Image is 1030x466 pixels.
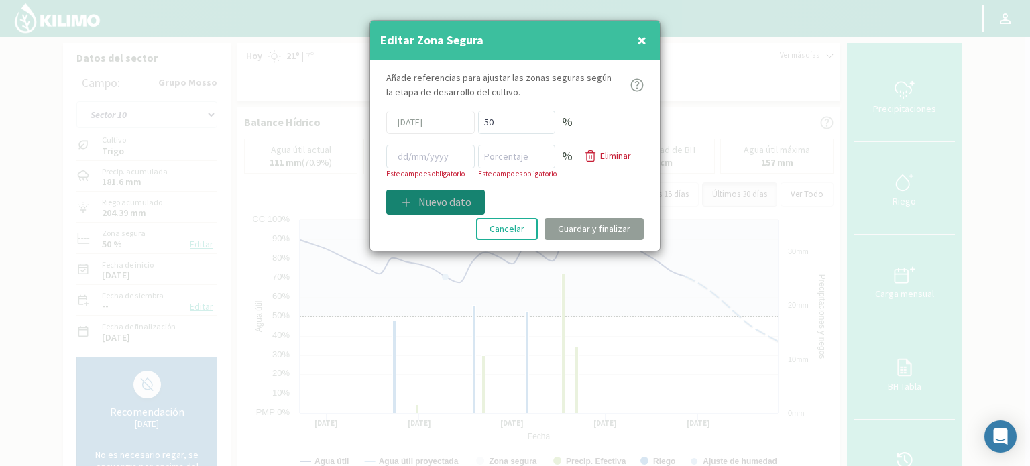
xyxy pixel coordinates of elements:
[386,145,475,168] input: dd/mm/yyyy
[637,29,646,51] span: ×
[418,194,471,210] p: Nuevo dato
[386,71,618,100] p: Añade referencias para ajustar las zonas seguras según la etapa de desarrollo del cultivo.
[478,145,555,168] input: Porcentaje
[476,218,538,240] button: Cancelar
[600,149,631,163] p: Eliminar
[984,420,1017,453] div: Open Intercom Messenger
[634,27,650,54] button: Close
[562,147,573,166] p: %
[380,31,483,50] h4: Editar Zona Segura
[478,168,573,180] p: Este campo es obligatorio
[562,113,573,131] p: %
[386,111,475,134] input: dd/mm/yyyy
[386,168,475,180] p: Este campo es obligatorio
[579,148,636,164] button: Eliminar
[386,190,485,214] button: Nuevo dato
[478,111,555,134] input: Porcentaje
